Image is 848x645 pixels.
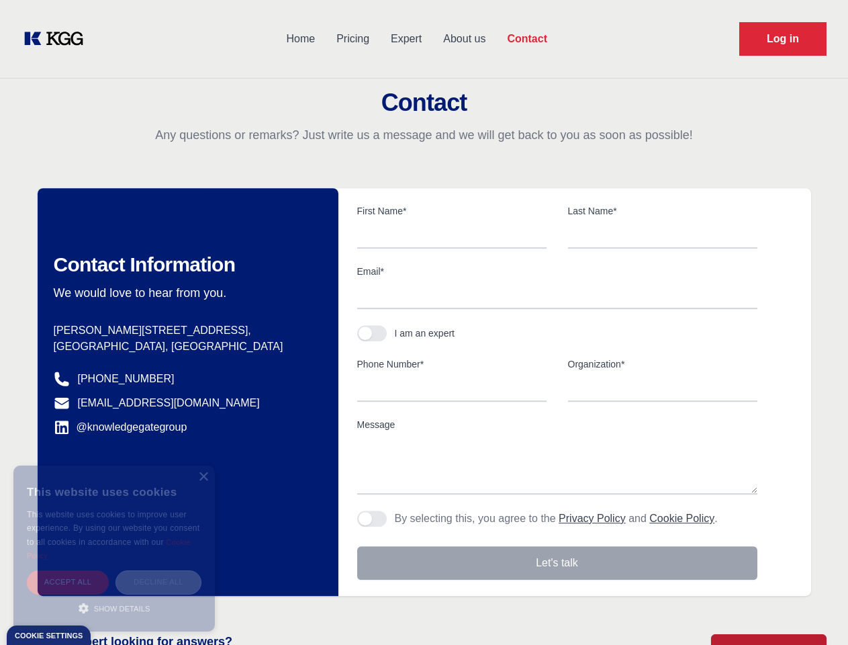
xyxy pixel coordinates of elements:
[115,570,201,594] div: Decline all
[78,371,175,387] a: [PHONE_NUMBER]
[27,538,191,560] a: Cookie Policy
[781,580,848,645] iframe: Chat Widget
[357,357,547,371] label: Phone Number*
[275,21,326,56] a: Home
[54,339,317,355] p: [GEOGRAPHIC_DATA], [GEOGRAPHIC_DATA]
[21,28,94,50] a: KOL Knowledge Platform: Talk to Key External Experts (KEE)
[54,253,317,277] h2: Contact Information
[54,285,317,301] p: We would love to hear from you.
[559,513,626,524] a: Privacy Policy
[395,327,455,340] div: I am an expert
[94,605,150,613] span: Show details
[16,89,832,116] h2: Contact
[357,204,547,218] label: First Name*
[496,21,558,56] a: Contact
[27,601,201,615] div: Show details
[54,322,317,339] p: [PERSON_NAME][STREET_ADDRESS],
[357,418,757,431] label: Message
[739,22,827,56] a: Request Demo
[568,357,757,371] label: Organization*
[198,472,208,482] div: Close
[357,265,757,278] label: Email*
[78,395,260,411] a: [EMAIL_ADDRESS][DOMAIN_NAME]
[27,510,199,547] span: This website uses cookies to improve user experience. By using our website you consent to all coo...
[357,546,757,580] button: Let's talk
[649,513,714,524] a: Cookie Policy
[16,127,832,143] p: Any questions or remarks? Just write us a message and we will get back to you as soon as possible!
[432,21,496,56] a: About us
[54,419,187,435] a: @knowledgegategroup
[395,511,718,527] p: By selecting this, you agree to the and .
[27,570,109,594] div: Accept all
[380,21,432,56] a: Expert
[15,632,83,640] div: Cookie settings
[568,204,757,218] label: Last Name*
[326,21,380,56] a: Pricing
[27,476,201,508] div: This website uses cookies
